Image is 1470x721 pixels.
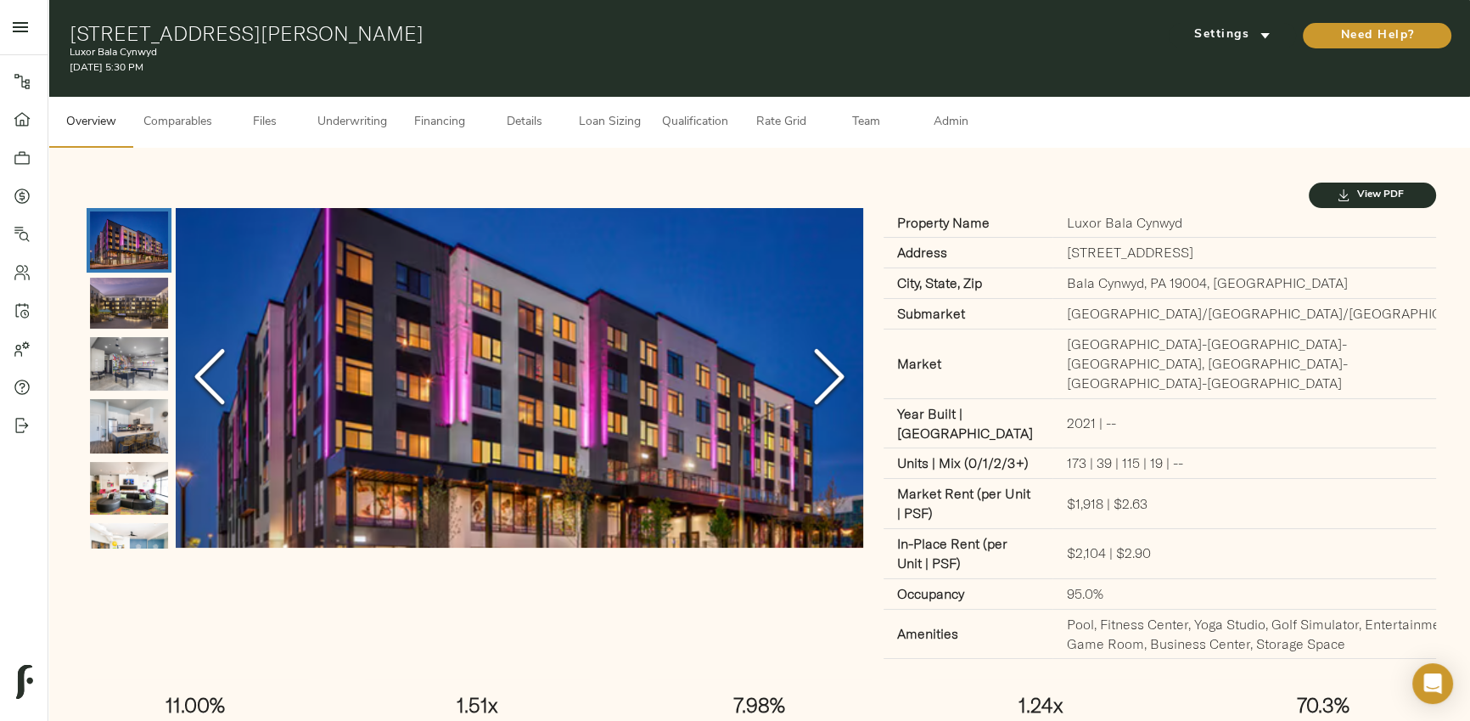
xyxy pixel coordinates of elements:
p: Luxor Bala Cynwyd [70,45,989,60]
th: Year Built | [GEOGRAPHIC_DATA] [884,398,1052,448]
span: Team [833,112,898,133]
strong: 70.3% [1297,692,1349,718]
img: Screenshot%202025-08-25%20110820.png [176,208,863,548]
button: Go to Slide 3 [87,334,171,394]
span: Overview [59,112,123,133]
span: Loan Sizing [577,112,642,133]
img: Screenshot%202025-08-25%20140504.png [90,337,168,391]
img: logo [16,665,33,699]
span: View PDF [1326,186,1419,204]
button: Go to Slide 4 [87,396,171,458]
button: Previous Slide [176,283,244,472]
th: Amenities [884,609,1052,659]
th: Market Rent (per Unit | PSF) [884,479,1052,529]
img: Screenshot%202025-08-25%20110820.png [90,211,168,269]
th: Occupancy [884,578,1052,609]
button: Need Help? [1303,23,1451,48]
button: Go to Slide 2 [87,274,171,332]
p: [DATE] 5:30 PM [70,60,989,76]
th: City, State, Zip [884,268,1052,299]
button: View PDF [1309,183,1436,208]
div: Go to Slide 1 [176,208,863,548]
span: Admin [918,112,983,133]
span: Qualification [662,112,728,133]
img: Screenshot%202025-08-25%20140239.png [90,399,168,454]
button: Go to Slide 1 [87,208,171,273]
button: Settings [1169,23,1296,48]
span: Financing [407,112,472,133]
th: Submarket [884,299,1052,330]
span: Details [492,112,557,133]
button: Go to Slide 5 [87,459,171,518]
strong: 1.51x [457,692,498,718]
button: Go to Slide 6 [87,520,171,582]
strong: 7.98% [733,692,785,718]
span: Comparables [143,112,212,133]
span: Need Help? [1320,25,1434,47]
button: Next Slide [795,283,863,472]
span: Settings [1186,25,1279,46]
img: Screenshot%202025-08-25%20140440.png [90,523,168,578]
h1: [STREET_ADDRESS][PERSON_NAME] [70,21,989,45]
strong: 1.24x [1018,692,1063,718]
img: Screenshot%202025-08-25%20140248.png [90,462,168,515]
th: Units | Mix (0/1/2/3+) [884,448,1052,479]
img: Screenshot%202025-08-25%20140857.png [90,278,168,329]
th: Market [884,330,1052,399]
th: Address [884,238,1052,268]
span: Underwriting [317,112,387,133]
strong: 11.00% [166,692,225,718]
span: Rate Grid [749,112,813,133]
span: Files [233,112,297,133]
th: Property Name [884,208,1052,238]
div: Open Intercom Messenger [1412,663,1453,704]
th: In-Place Rent (per Unit | PSF) [884,529,1052,579]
